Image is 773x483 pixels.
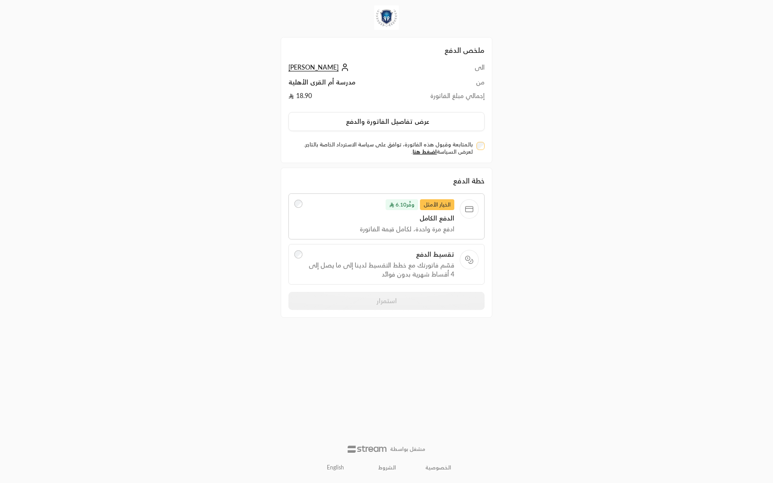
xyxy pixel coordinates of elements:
span: تقسيط الدفع [308,250,454,259]
div: خطة الدفع [288,175,485,186]
td: 18.90 [288,91,397,105]
td: من [397,78,485,91]
input: الخيار الأمثلوفَّر6.10 الدفع الكاملادفع مرة واحدة، لكامل قيمة الفاتورة [294,200,302,208]
a: English [322,460,349,476]
span: وفَّر 6.10 [386,199,418,210]
span: قسّم فاتورتك مع خطط التقسيط لدينا إلى ما يصل إلى 4 أقساط شهرية بدون فوائد [308,261,454,279]
td: الى [397,63,485,78]
label: بالمتابعة وقبول هذه الفاتورة، توافق على سياسة الاسترداد الخاصة بالتاجر. لعرض السياسة . [292,141,473,155]
td: مدرسة أم القرى الأهلية [288,78,397,91]
span: الخيار الأمثل [420,199,454,210]
img: Company Logo [374,5,399,30]
span: الدفع الكامل [308,214,454,223]
h2: ملخص الدفع [288,45,485,56]
button: عرض تفاصيل الفاتورة والدفع [288,112,485,131]
span: ادفع مرة واحدة، لكامل قيمة الفاتورة [308,225,454,234]
a: اضغط هنا [413,148,437,155]
p: مشغل بواسطة [390,445,425,453]
a: الخصوصية [425,464,451,471]
td: إجمالي مبلغ الفاتورة [397,91,485,105]
span: [PERSON_NAME] [288,63,339,71]
input: تقسيط الدفعقسّم فاتورتك مع خطط التقسيط لدينا إلى ما يصل إلى 4 أقساط شهرية بدون فوائد [294,250,302,258]
a: الشروط [378,464,396,471]
a: [PERSON_NAME] [288,63,351,71]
